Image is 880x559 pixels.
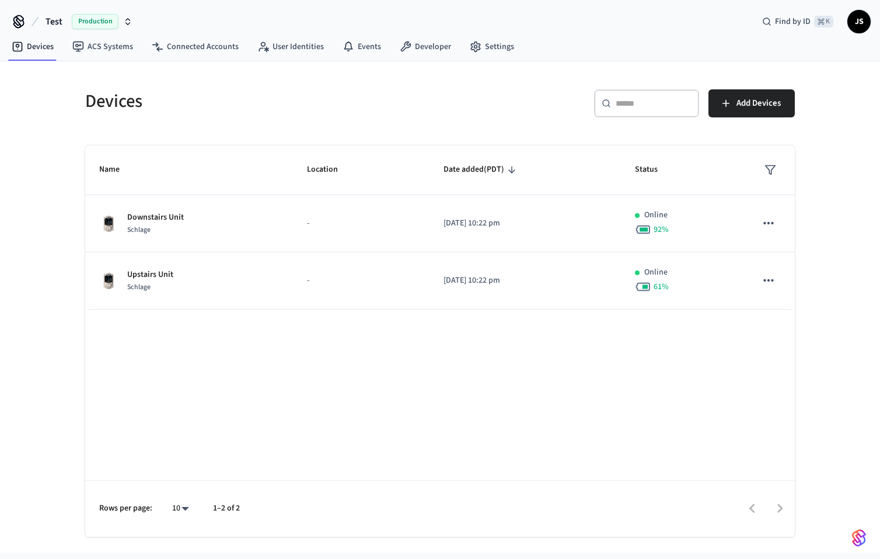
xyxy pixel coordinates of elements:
span: Add Devices [736,96,781,111]
p: [DATE] 10:22 pm [444,275,607,287]
p: [DATE] 10:22 pm [444,217,607,230]
a: Developer [390,36,460,57]
p: 1–2 of 2 [213,502,240,515]
a: ACS Systems [63,36,142,57]
button: JS [847,10,871,33]
span: Schlage [127,225,151,235]
span: Production [72,14,118,29]
span: Location [307,161,353,179]
span: Find by ID [775,16,811,27]
span: 92 % [654,224,669,235]
span: Test [46,15,62,29]
p: Online [644,266,668,279]
p: Rows per page: [99,502,152,515]
div: 10 [166,500,194,517]
table: sticky table [85,145,795,310]
span: Date added(PDT) [444,161,519,179]
p: - [307,217,415,230]
a: Events [333,36,390,57]
img: Schlage Sense Smart Deadbolt with Camelot Trim, Front [99,214,118,233]
img: SeamLogoGradient.69752ec5.svg [852,529,866,547]
p: Online [644,209,668,221]
a: Connected Accounts [142,36,248,57]
img: Schlage Sense Smart Deadbolt with Camelot Trim, Front [99,272,118,290]
span: 61 % [654,281,669,293]
span: Name [99,161,135,179]
span: ⌘ K [814,16,833,27]
span: JS [848,11,869,32]
div: Find by ID⌘ K [753,11,843,32]
a: Devices [2,36,63,57]
button: Add Devices [708,89,795,117]
span: Schlage [127,282,151,292]
p: - [307,275,415,287]
a: Settings [460,36,523,57]
a: User Identities [248,36,333,57]
p: Upstairs Unit [127,269,173,281]
p: Downstairs Unit [127,211,184,224]
h5: Devices [85,89,433,113]
span: Status [635,161,673,179]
